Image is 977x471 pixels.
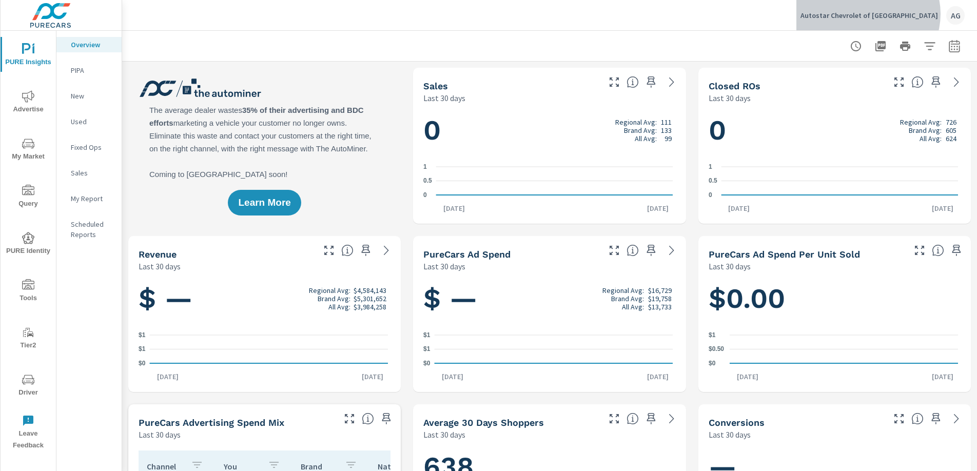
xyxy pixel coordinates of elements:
p: Last 30 days [709,92,751,104]
p: Fixed Ops [71,142,113,152]
span: Total sales revenue over the selected date range. [Source: This data is sourced from the dealer’s... [341,244,354,257]
a: See more details in report [663,410,680,427]
text: $1 [139,346,146,353]
p: 726 [946,118,956,126]
button: Apply Filters [920,36,940,56]
p: $4,584,143 [354,286,386,295]
text: $0 [139,360,146,367]
text: $0.50 [709,346,724,353]
h1: $ — [139,281,390,316]
a: See more details in report [948,410,965,427]
text: $1 [423,346,431,353]
span: Save this to your personalized report [928,410,944,427]
p: Regional Avg: [602,286,644,295]
p: [DATE] [925,203,961,213]
p: 133 [661,126,672,134]
p: [DATE] [435,371,471,382]
text: 0.5 [423,178,432,185]
p: [DATE] [436,203,472,213]
p: $5,301,652 [354,295,386,303]
p: Sales [71,168,113,178]
button: Make Fullscreen [606,410,622,427]
p: 111 [661,118,672,126]
button: Print Report [895,36,915,56]
p: [DATE] [150,371,186,382]
div: AG [946,6,965,25]
p: All Avg: [635,134,657,143]
p: Last 30 days [423,428,465,441]
span: A rolling 30 day total of daily Shoppers on the dealership website, averaged over the selected da... [627,413,639,425]
p: 99 [665,134,672,143]
text: 1 [709,163,712,170]
text: 0 [423,191,427,199]
h5: Average 30 Days Shoppers [423,417,544,428]
span: Save this to your personalized report [643,74,659,90]
span: Average cost of advertising per each vehicle sold at the dealer over the selected date range. The... [932,244,944,257]
text: $1 [709,331,716,339]
p: $3,984,258 [354,303,386,311]
span: Number of vehicles sold by the dealership over the selected date range. [Source: This data is sou... [627,76,639,88]
a: See more details in report [378,242,395,259]
p: 624 [946,134,956,143]
span: Save this to your personalized report [643,410,659,427]
h5: PureCars Advertising Spend Mix [139,417,284,428]
p: All Avg: [920,134,942,143]
div: Used [56,114,122,129]
a: See more details in report [948,74,965,90]
p: All Avg: [622,303,644,311]
span: Save this to your personalized report [643,242,659,259]
span: Leave Feedback [4,415,53,452]
p: [DATE] [730,371,766,382]
span: Driver [4,374,53,399]
p: Brand Avg: [909,126,942,134]
span: Query [4,185,53,210]
p: All Avg: [328,303,350,311]
text: 0.5 [709,178,717,185]
p: Regional Avg: [900,118,942,126]
p: [DATE] [355,371,390,382]
p: Brand Avg: [318,295,350,303]
button: Make Fullscreen [606,242,622,259]
div: Scheduled Reports [56,217,122,242]
span: Tier2 [4,326,53,351]
button: Learn More [228,190,301,215]
span: My Market [4,138,53,163]
h5: Closed ROs [709,81,760,91]
h1: 0 [709,113,961,148]
p: Regional Avg: [309,286,350,295]
p: New [71,91,113,101]
button: "Export Report to PDF" [870,36,891,56]
div: New [56,88,122,104]
text: $1 [139,331,146,339]
button: Make Fullscreen [911,242,928,259]
p: [DATE] [925,371,961,382]
h1: $0.00 [709,281,961,316]
span: Save this to your personalized report [928,74,944,90]
div: My Report [56,191,122,206]
p: Brand Avg: [624,126,657,134]
h5: Revenue [139,249,177,260]
h1: $ — [423,281,675,316]
span: Save this to your personalized report [948,242,965,259]
p: My Report [71,193,113,204]
h5: Conversions [709,417,765,428]
span: Tools [4,279,53,304]
text: $0 [423,360,431,367]
span: Advertise [4,90,53,115]
button: Make Fullscreen [341,410,358,427]
p: $16,729 [648,286,672,295]
p: PIPA [71,65,113,75]
p: [DATE] [721,203,757,213]
button: Make Fullscreen [891,74,907,90]
button: Make Fullscreen [606,74,622,90]
div: Overview [56,37,122,52]
p: Scheduled Reports [71,219,113,240]
p: $19,758 [648,295,672,303]
span: The number of dealer-specified goals completed by a visitor. [Source: This data is provided by th... [911,413,924,425]
a: See more details in report [663,74,680,90]
span: PURE Identity [4,232,53,257]
div: Fixed Ops [56,140,122,155]
text: 0 [709,191,712,199]
p: $13,733 [648,303,672,311]
button: Make Fullscreen [891,410,907,427]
